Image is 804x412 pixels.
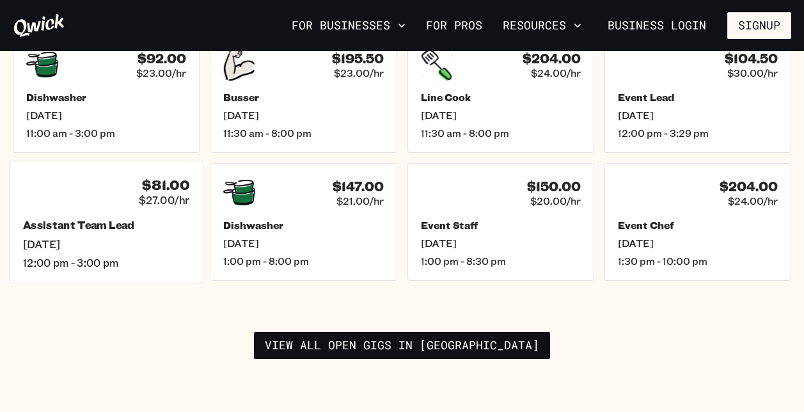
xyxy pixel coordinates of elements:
h4: $104.50 [725,51,778,67]
a: $195.50$23.00/hrBusser[DATE]11:30 am - 8:00 pm [210,35,397,153]
span: [DATE] [421,237,581,250]
span: $21.00/hr [336,194,384,207]
span: [DATE] [223,237,383,250]
a: $104.50$30.00/hrEvent Lead[DATE]12:00 pm - 3:29 pm [604,35,791,153]
h4: $150.00 [527,178,581,194]
span: [DATE] [23,237,189,251]
a: View all open gigs in [GEOGRAPHIC_DATA] [254,332,550,359]
span: 12:00 pm - 3:29 pm [618,127,778,139]
span: $24.00/hr [531,67,581,79]
h5: Event Staff [421,219,581,232]
h5: Event Lead [618,91,778,104]
button: Signup [727,12,791,39]
a: $204.00$24.00/hrEvent Chef[DATE]1:30 pm - 10:00 pm [604,163,791,281]
a: $92.00$23.00/hrDishwasher[DATE]11:00 am - 3:00 pm [13,35,200,153]
a: $81.00$27.00/hrAssistant Team Lead[DATE]12:00 pm - 3:00 pm [9,161,203,283]
span: 12:00 pm - 3:00 pm [23,256,189,269]
span: $23.00/hr [334,67,384,79]
h5: Event Chef [618,219,778,232]
span: 1:30 pm - 10:00 pm [618,255,778,267]
span: 11:30 am - 8:00 pm [421,127,581,139]
span: [DATE] [421,109,581,122]
span: [DATE] [618,109,778,122]
h5: Line Cook [421,91,581,104]
button: Resources [498,15,587,36]
a: For Pros [421,15,487,36]
a: $204.00$24.00/hrLine Cook[DATE]11:30 am - 8:00 pm [407,35,594,153]
h4: $81.00 [142,177,189,193]
h4: $204.00 [720,178,778,194]
span: 1:00 pm - 8:00 pm [223,255,383,267]
a: Business Login [597,12,717,39]
span: 11:00 am - 3:00 pm [26,127,186,139]
span: $27.00/hr [139,193,189,207]
h5: Assistant Team Lead [23,219,189,232]
span: [DATE] [223,109,383,122]
h4: $204.00 [523,51,581,67]
h4: $147.00 [333,178,384,194]
span: 1:00 pm - 8:30 pm [421,255,581,267]
button: For Businesses [287,15,411,36]
h5: Busser [223,91,383,104]
span: $24.00/hr [728,194,778,207]
span: 11:30 am - 8:00 pm [223,127,383,139]
span: [DATE] [26,109,186,122]
span: $30.00/hr [727,67,778,79]
a: $147.00$21.00/hrDishwasher[DATE]1:00 pm - 8:00 pm [210,163,397,281]
h5: Dishwasher [223,219,383,232]
a: $150.00$20.00/hrEvent Staff[DATE]1:00 pm - 8:30 pm [407,163,594,281]
span: $20.00/hr [530,194,581,207]
h4: $92.00 [138,51,186,67]
span: [DATE] [618,237,778,250]
h5: Dishwasher [26,91,186,104]
h4: $195.50 [332,51,384,67]
span: $23.00/hr [136,67,186,79]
